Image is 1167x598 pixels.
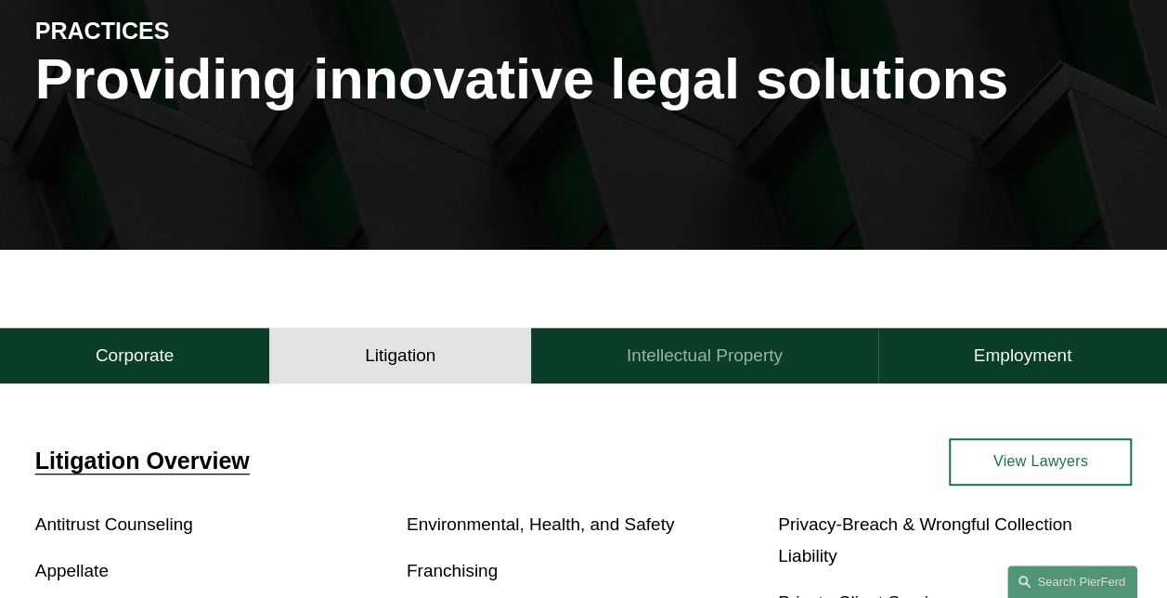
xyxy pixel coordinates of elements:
h4: Corporate [96,344,175,367]
a: Litigation Overview [35,448,250,474]
h4: Employment [974,344,1072,367]
h4: PRACTICES [35,17,309,46]
a: Environmental, Health, and Safety [407,514,674,534]
h1: Providing innovative legal solutions [35,46,1133,111]
a: View Lawyers [949,438,1132,486]
a: Antitrust Counseling [35,514,193,534]
h4: Litigation [365,344,435,367]
a: Franchising [407,561,498,580]
a: Privacy-Breach & Wrongful Collection Liability [778,514,1071,565]
h4: Intellectual Property [627,344,783,367]
a: Search this site [1007,565,1137,598]
a: Appellate [35,561,109,580]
